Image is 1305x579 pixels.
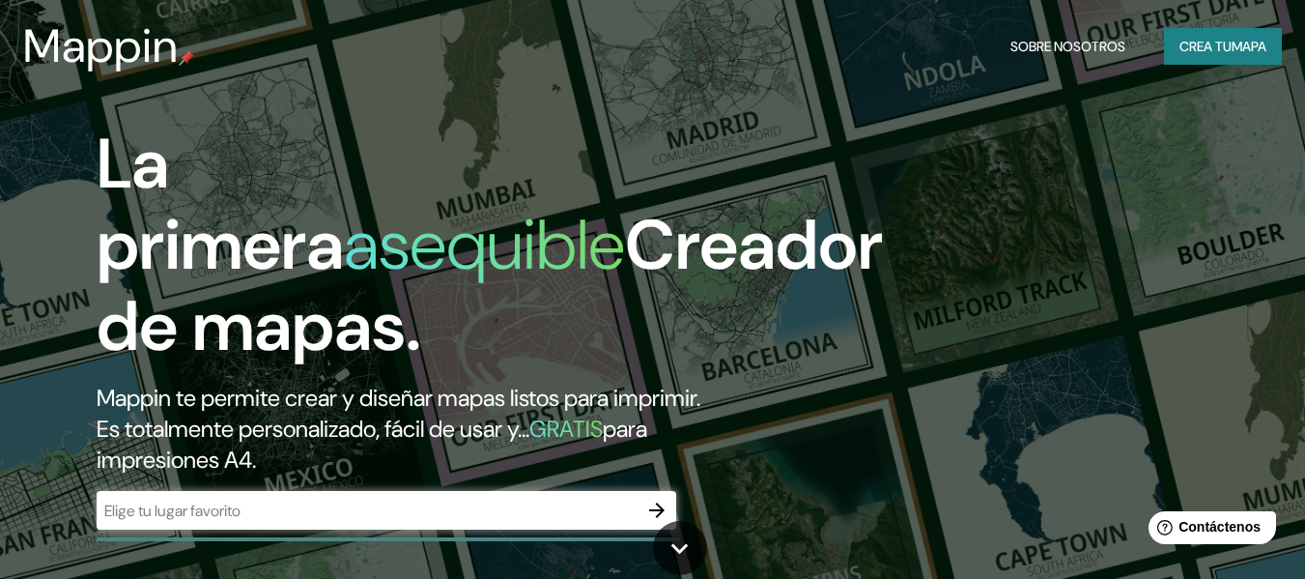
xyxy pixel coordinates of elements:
font: Crea tu [1179,38,1232,55]
button: Crea tumapa [1164,28,1282,65]
font: Sobre nosotros [1010,38,1125,55]
button: Sobre nosotros [1003,28,1133,65]
font: GRATIS [529,414,603,444]
font: La primera [97,119,344,290]
font: mapa [1232,38,1266,55]
font: Creador de mapas. [97,200,883,371]
font: para impresiones A4. [97,414,647,475]
img: pin de mapeo [179,50,194,66]
font: asequible [344,200,625,290]
font: Mappin te permite crear y diseñar mapas listos para imprimir. [97,383,700,413]
iframe: Lanzador de widgets de ayuda [1133,504,1284,558]
font: Mappin [23,15,179,76]
input: Elige tu lugar favorito [97,500,638,522]
font: Es totalmente personalizado, fácil de usar y... [97,414,529,444]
